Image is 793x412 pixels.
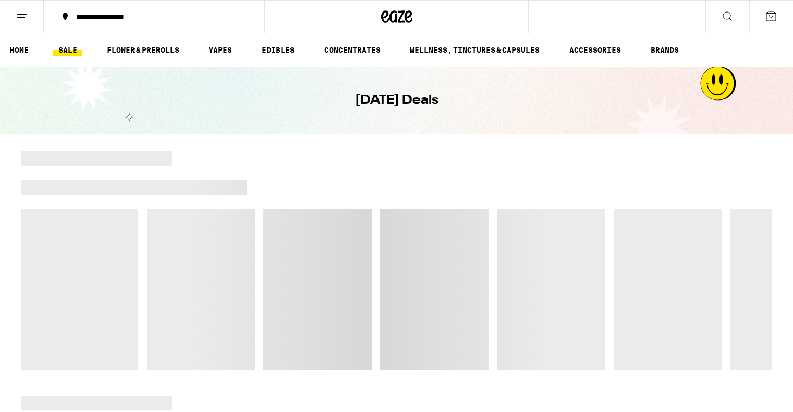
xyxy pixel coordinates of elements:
a: HOME [5,44,34,56]
a: VAPES [203,44,237,56]
a: CONCENTRATES [319,44,386,56]
a: WELLNESS, TINCTURES & CAPSULES [405,44,545,56]
h1: [DATE] Deals [355,92,438,109]
a: EDIBLES [257,44,300,56]
a: SALE [53,44,82,56]
a: ACCESSORIES [564,44,626,56]
a: FLOWER & PREROLLS [102,44,185,56]
a: BRANDS [645,44,684,56]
